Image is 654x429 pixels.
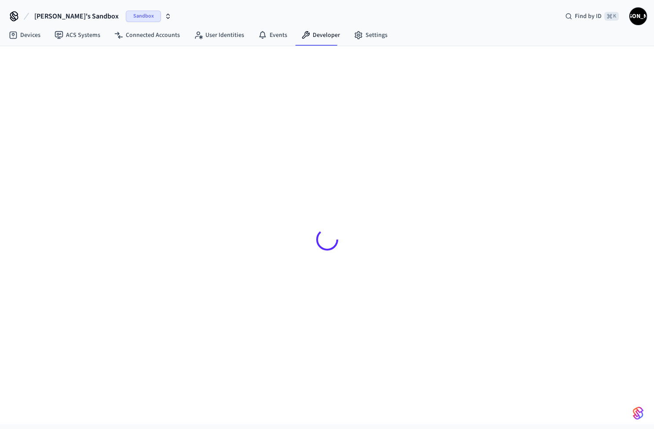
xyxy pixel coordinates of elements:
[633,406,643,420] img: SeamLogoGradient.69752ec5.svg
[575,12,602,21] span: Find by ID
[47,27,107,43] a: ACS Systems
[187,27,251,43] a: User Identities
[294,27,347,43] a: Developer
[251,27,294,43] a: Events
[630,8,646,24] span: [PERSON_NAME]
[34,11,119,22] span: [PERSON_NAME]'s Sandbox
[558,8,626,24] div: Find by ID⌘ K
[2,27,47,43] a: Devices
[347,27,395,43] a: Settings
[629,7,647,25] button: [PERSON_NAME]
[604,12,619,21] span: ⌘ K
[107,27,187,43] a: Connected Accounts
[126,11,161,22] span: Sandbox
